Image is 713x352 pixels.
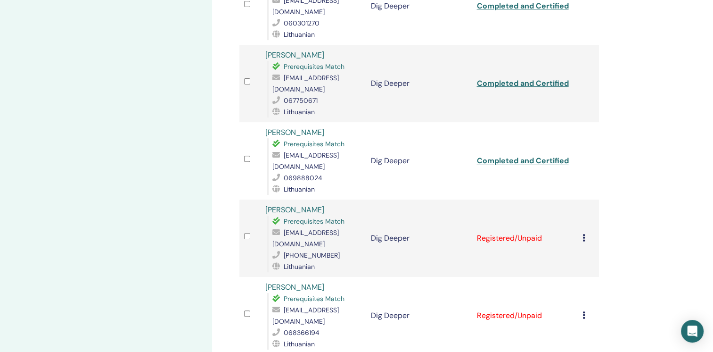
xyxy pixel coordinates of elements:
[284,140,344,148] span: Prerequisites Match
[272,74,339,93] span: [EMAIL_ADDRESS][DOMAIN_NAME]
[284,294,344,303] span: Prerequisites Match
[366,45,472,122] td: Dig Deeper
[265,282,324,292] a: [PERSON_NAME]
[284,251,340,260] span: [PHONE_NUMBER]
[265,205,324,215] a: [PERSON_NAME]
[476,156,568,166] a: Completed and Certified
[265,50,324,60] a: [PERSON_NAME]
[284,62,344,71] span: Prerequisites Match
[284,217,344,226] span: Prerequisites Match
[284,328,320,337] span: 068366194
[272,306,339,326] span: [EMAIL_ADDRESS][DOMAIN_NAME]
[681,320,704,343] div: Open Intercom Messenger
[284,30,315,39] span: Lithuanian
[284,96,318,105] span: 067750671
[272,151,339,171] span: [EMAIL_ADDRESS][DOMAIN_NAME]
[284,340,315,348] span: Lithuanian
[284,262,315,271] span: Lithuanian
[284,108,315,116] span: Lithuanian
[284,19,320,27] span: 060301270
[265,127,324,137] a: [PERSON_NAME]
[476,78,568,88] a: Completed and Certified
[284,185,315,193] span: Lithuanian
[366,200,472,277] td: Dig Deeper
[284,174,322,182] span: 069888024
[272,228,339,248] span: [EMAIL_ADDRESS][DOMAIN_NAME]
[366,122,472,200] td: Dig Deeper
[476,1,568,11] a: Completed and Certified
